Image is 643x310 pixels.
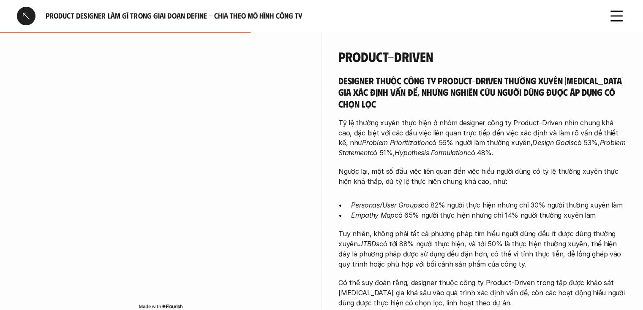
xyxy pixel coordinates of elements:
[351,201,421,210] em: Personas/User Groups
[351,210,627,221] p: có 65% người thực hiện nhưng chỉ 14% người thường xuyên làm
[339,278,627,308] p: Có thể suy đoán rằng, designer thuộc công ty Product-Driven trong tập được khảo sát [MEDICAL_DATA...
[17,49,305,302] iframe: Interactive or visual content
[339,49,627,65] h4: Product-driven
[362,139,428,147] em: Problem Prioritization
[395,149,467,157] em: Hypothesis Formulation
[533,139,574,147] em: Design Goals
[339,75,627,110] h5: Designer thuộc công ty Product-driven thường xuyên [MEDICAL_DATA] gia xác định vấn đề, nhưng nghi...
[351,200,627,210] p: có 82% người thực hiện nhưng chỉ 30% người thường xuyên làm
[339,118,627,158] p: Tỷ lệ thường xuyên thực hiện ở nhóm designer công ty Product-Driven nhìn chung khá cao, đặc biệt ...
[339,167,627,187] p: Ngược lại, một số đầu việc liên quan đến việc hiểu người dùng có tỷ lệ thường xuyên thực hiện khá...
[46,11,597,21] h6: Product Designer làm gì trong giai đoạn Define - Chia theo mô hình công ty
[339,229,627,270] p: Tuy nhiên, không phải tất cả phương pháp tìm hiểu người dùng đều ít được dùng thường xuyên. có tớ...
[360,240,380,248] em: JTBDs
[351,211,395,220] em: Empathy Map
[139,303,183,310] img: Made with Flourish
